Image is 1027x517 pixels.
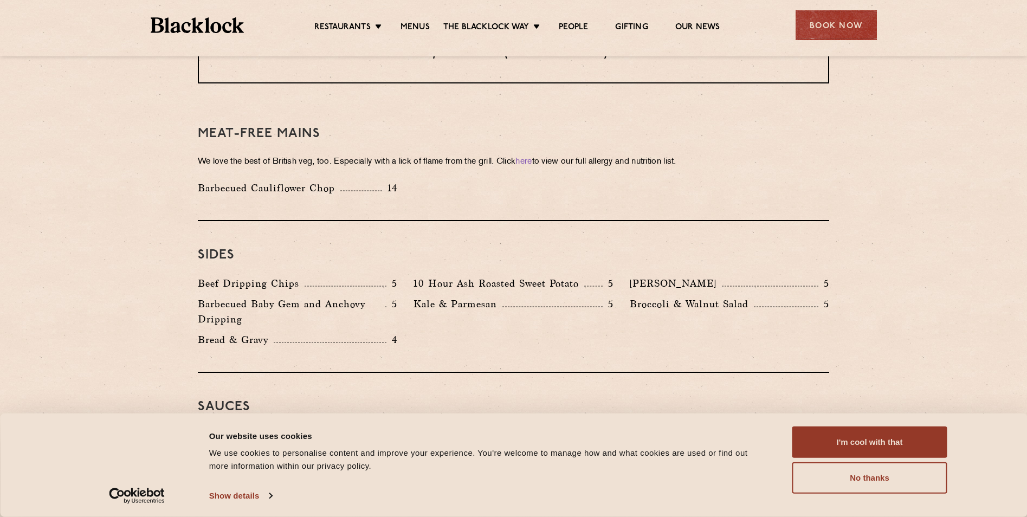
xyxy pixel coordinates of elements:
[603,297,613,311] p: 5
[414,296,502,312] p: Kale & Parmesan
[615,22,648,34] a: Gifting
[382,181,398,195] p: 14
[515,158,532,166] a: here
[151,17,244,33] img: BL_Textured_Logo-footer-cropped.svg
[630,296,754,312] p: Broccoli & Walnut Salad
[443,22,529,34] a: The Blacklock Way
[198,400,829,414] h3: Sauces
[198,332,274,347] p: Bread & Gravy
[818,297,829,311] p: 5
[198,127,829,141] h3: Meat-Free mains
[401,22,430,34] a: Menus
[792,462,947,494] button: No thanks
[198,180,340,196] p: Barbecued Cauliflower Chop
[209,447,768,473] div: We use cookies to personalise content and improve your experience. You're welcome to manage how a...
[559,22,588,34] a: People
[386,297,397,311] p: 5
[198,276,305,291] p: Beef Dripping Chips
[792,426,947,458] button: I'm cool with that
[603,276,613,290] p: 5
[675,22,720,34] a: Our News
[630,276,722,291] p: [PERSON_NAME]
[198,296,385,327] p: Barbecued Baby Gem and Anchovy Dripping
[314,22,371,34] a: Restaurants
[209,488,272,504] a: Show details
[209,429,768,442] div: Our website uses cookies
[414,276,584,291] p: 10 Hour Ash Roasted Sweet Potato
[89,488,184,504] a: Usercentrics Cookiebot - opens in a new window
[818,276,829,290] p: 5
[386,276,397,290] p: 5
[198,248,829,262] h3: Sides
[796,10,877,40] div: Book Now
[198,154,829,170] p: We love the best of British veg, too. Especially with a lick of flame from the grill. Click to vi...
[386,333,397,347] p: 4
